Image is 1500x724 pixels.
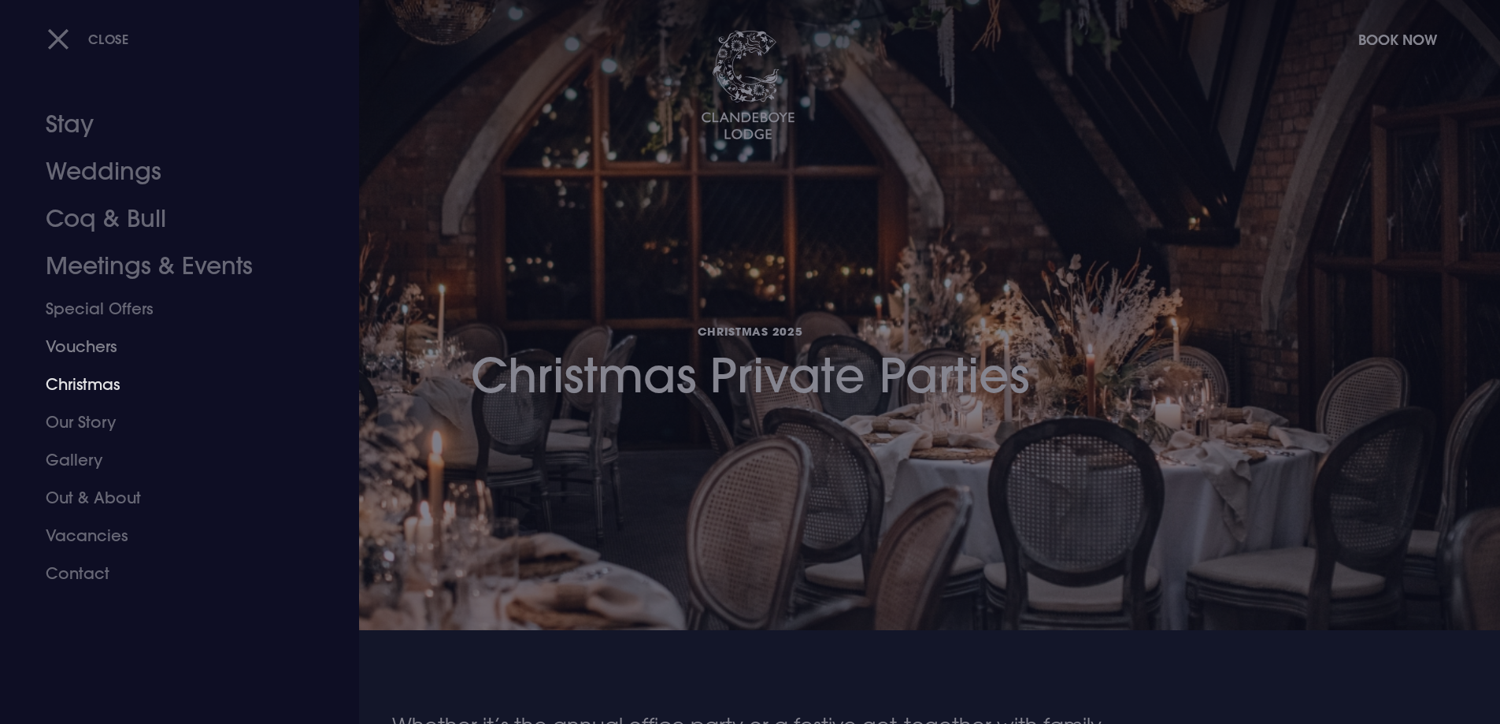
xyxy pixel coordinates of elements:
[47,23,129,55] button: Close
[46,403,294,441] a: Our Story
[46,148,294,195] a: Weddings
[46,366,294,403] a: Christmas
[88,31,129,47] span: Close
[46,195,294,243] a: Coq & Bull
[46,101,294,148] a: Stay
[46,479,294,517] a: Out & About
[46,517,294,555] a: Vacancies
[46,555,294,592] a: Contact
[46,290,294,328] a: Special Offers
[46,328,294,366] a: Vouchers
[46,243,294,290] a: Meetings & Events
[46,441,294,479] a: Gallery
